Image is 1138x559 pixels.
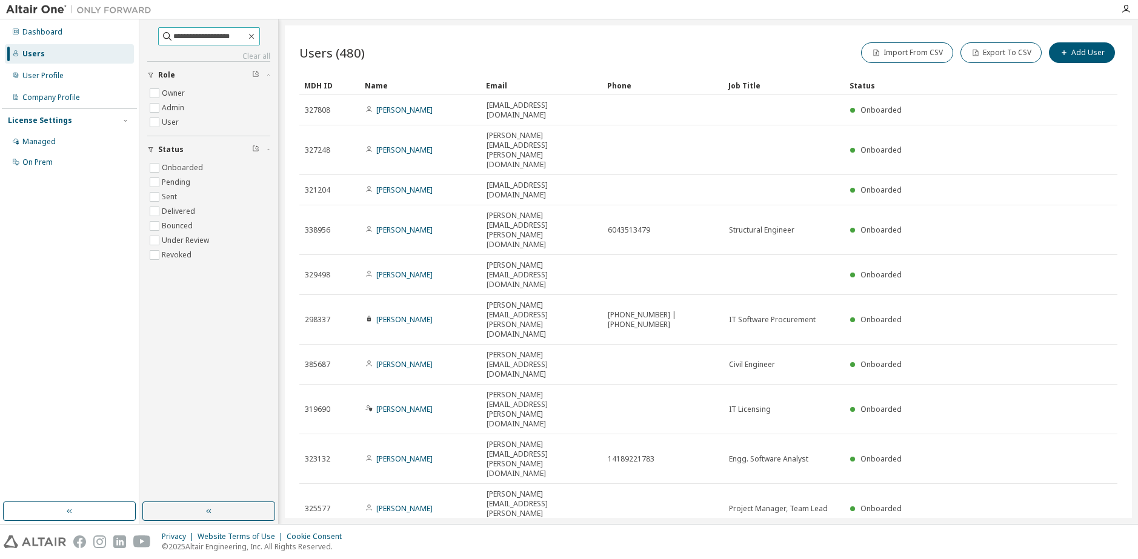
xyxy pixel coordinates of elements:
span: 385687 [305,360,330,369]
span: Role [158,70,175,80]
div: Users [22,49,45,59]
span: [PERSON_NAME][EMAIL_ADDRESS][PERSON_NAME][DOMAIN_NAME] [487,489,597,528]
span: 325577 [305,504,330,514]
span: [PERSON_NAME][EMAIL_ADDRESS][PERSON_NAME][DOMAIN_NAME] [487,440,597,478]
div: Dashboard [22,27,62,37]
label: Owner [162,86,187,101]
label: User [162,115,181,130]
a: [PERSON_NAME] [376,105,433,115]
a: [PERSON_NAME] [376,225,433,235]
img: Altair One [6,4,158,16]
span: Onboarded [860,145,902,155]
span: Onboarded [860,225,902,235]
button: Role [147,62,270,88]
span: Onboarded [860,105,902,115]
button: Import From CSV [861,42,953,63]
button: Add User [1049,42,1115,63]
span: 327808 [305,105,330,115]
a: [PERSON_NAME] [376,145,433,155]
div: Privacy [162,532,198,541]
span: 319690 [305,405,330,414]
div: Managed [22,137,56,147]
span: Onboarded [860,185,902,195]
span: Engg. Software Analyst [729,454,808,464]
div: License Settings [8,116,72,125]
span: 323132 [305,454,330,464]
div: MDH ID [304,76,355,95]
span: Status [158,145,184,154]
img: linkedin.svg [113,535,126,548]
span: [PERSON_NAME][EMAIL_ADDRESS][DOMAIN_NAME] [487,350,597,379]
span: Onboarded [860,359,902,369]
span: [PERSON_NAME][EMAIL_ADDRESS][PERSON_NAME][DOMAIN_NAME] [487,131,597,170]
span: 338956 [305,225,330,235]
span: 298337 [305,315,330,325]
span: [EMAIL_ADDRESS][DOMAIN_NAME] [487,101,597,120]
span: 14189221783 [608,454,654,464]
span: 6043513479 [608,225,650,235]
p: © 2025 Altair Engineering, Inc. All Rights Reserved. [162,541,349,552]
a: [PERSON_NAME] [376,314,433,325]
div: User Profile [22,71,64,81]
span: Structural Engineer [729,225,794,235]
div: Cookie Consent [287,532,349,541]
button: Export To CSV [960,42,1042,63]
span: 329498 [305,270,330,280]
span: IT Licensing [729,405,771,414]
span: Onboarded [860,454,902,464]
span: Civil Engineer [729,360,775,369]
div: Email [486,76,597,95]
img: facebook.svg [73,535,86,548]
div: Name [365,76,476,95]
span: Onboarded [860,404,902,414]
a: [PERSON_NAME] [376,503,433,514]
div: Status [850,76,1054,95]
span: Onboarded [860,503,902,514]
label: Under Review [162,233,211,248]
span: [PHONE_NUMBER] | [PHONE_NUMBER] [608,310,718,329]
span: Clear filter [252,70,259,80]
span: Users (480) [299,44,365,61]
span: Onboarded [860,270,902,280]
label: Onboarded [162,160,205,175]
a: [PERSON_NAME] [376,270,433,280]
img: youtube.svg [133,535,151,548]
a: [PERSON_NAME] [376,359,433,369]
span: [PERSON_NAME][EMAIL_ADDRESS][PERSON_NAME][DOMAIN_NAME] [487,211,597,250]
span: [PERSON_NAME][EMAIL_ADDRESS][PERSON_NAME][DOMAIN_NAME] [487,390,597,429]
div: Company Profile [22,93,80,102]
span: 321204 [305,185,330,195]
span: IT Software Procurement [729,315,816,325]
label: Admin [162,101,187,115]
span: Clear filter [252,145,259,154]
span: [EMAIL_ADDRESS][DOMAIN_NAME] [487,180,597,200]
a: [PERSON_NAME] [376,404,433,414]
label: Pending [162,175,193,190]
a: [PERSON_NAME] [376,454,433,464]
span: [PERSON_NAME][EMAIL_ADDRESS][DOMAIN_NAME] [487,260,597,289]
span: 327248 [305,145,330,155]
a: Clear all [147,51,270,61]
label: Delivered [162,204,198,219]
img: instagram.svg [93,535,106,548]
div: On Prem [22,157,53,167]
div: Website Terms of Use [198,532,287,541]
label: Sent [162,190,179,204]
span: Onboarded [860,314,902,325]
div: Job Title [728,76,840,95]
img: altair_logo.svg [4,535,66,548]
div: Phone [607,76,719,95]
span: [PERSON_NAME][EMAIL_ADDRESS][PERSON_NAME][DOMAIN_NAME] [487,300,597,339]
a: [PERSON_NAME] [376,185,433,195]
button: Status [147,136,270,163]
span: Project Manager, Team Lead [729,504,828,514]
label: Bounced [162,219,195,233]
label: Revoked [162,248,194,262]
